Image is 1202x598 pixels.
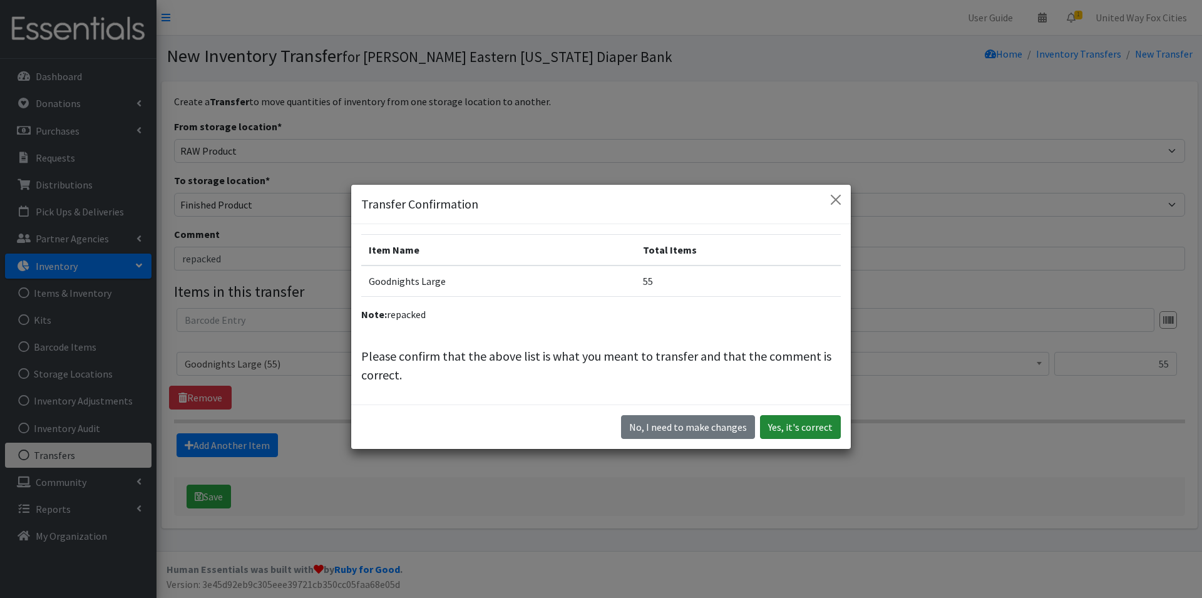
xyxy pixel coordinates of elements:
[361,265,635,297] td: Goodnights Large
[361,307,841,322] p: repacked
[760,415,841,439] button: Yes, it's correct
[361,308,387,321] strong: Note:
[361,195,478,214] h5: Transfer Confirmation
[361,234,635,265] th: Item Name
[621,415,755,439] button: No I need to make changes
[635,234,841,265] th: Total Items
[361,347,841,384] p: Please confirm that the above list is what you meant to transfer and that the comment is correct.
[826,190,846,210] button: Close
[635,265,841,297] td: 55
